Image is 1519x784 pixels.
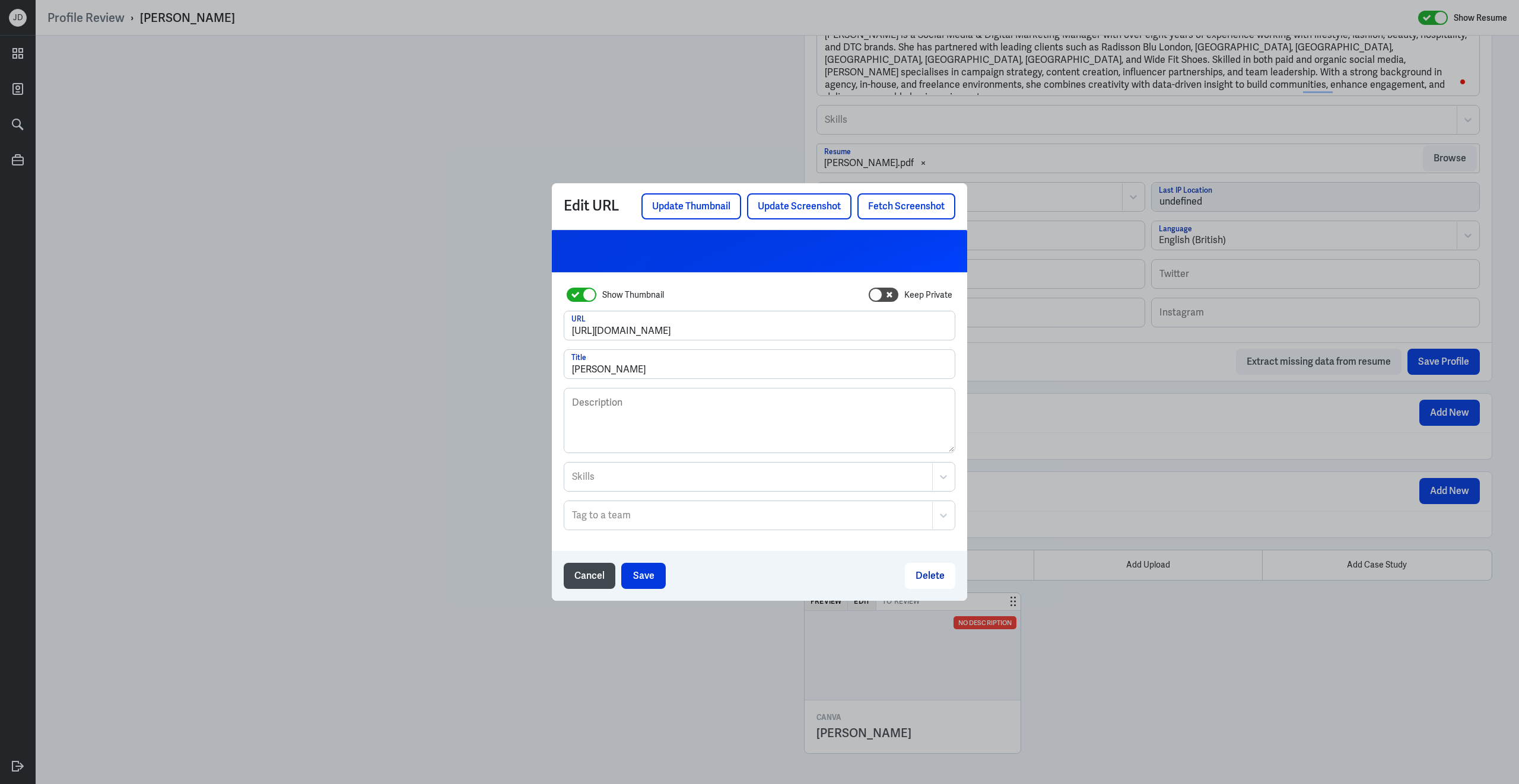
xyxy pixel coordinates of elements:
button: Cancel [564,563,615,589]
button: Update Thumbnail [641,193,741,219]
button: Fetch Screenshot [857,193,955,219]
label: Show Thumbnail [602,289,664,301]
label: Keep Private [904,289,952,301]
input: Title [564,350,955,378]
button: Save [621,563,666,589]
input: URL [564,311,955,340]
p: Edit URL [564,193,641,219]
button: Update Screenshot [747,193,851,219]
button: Delete [905,563,955,589]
